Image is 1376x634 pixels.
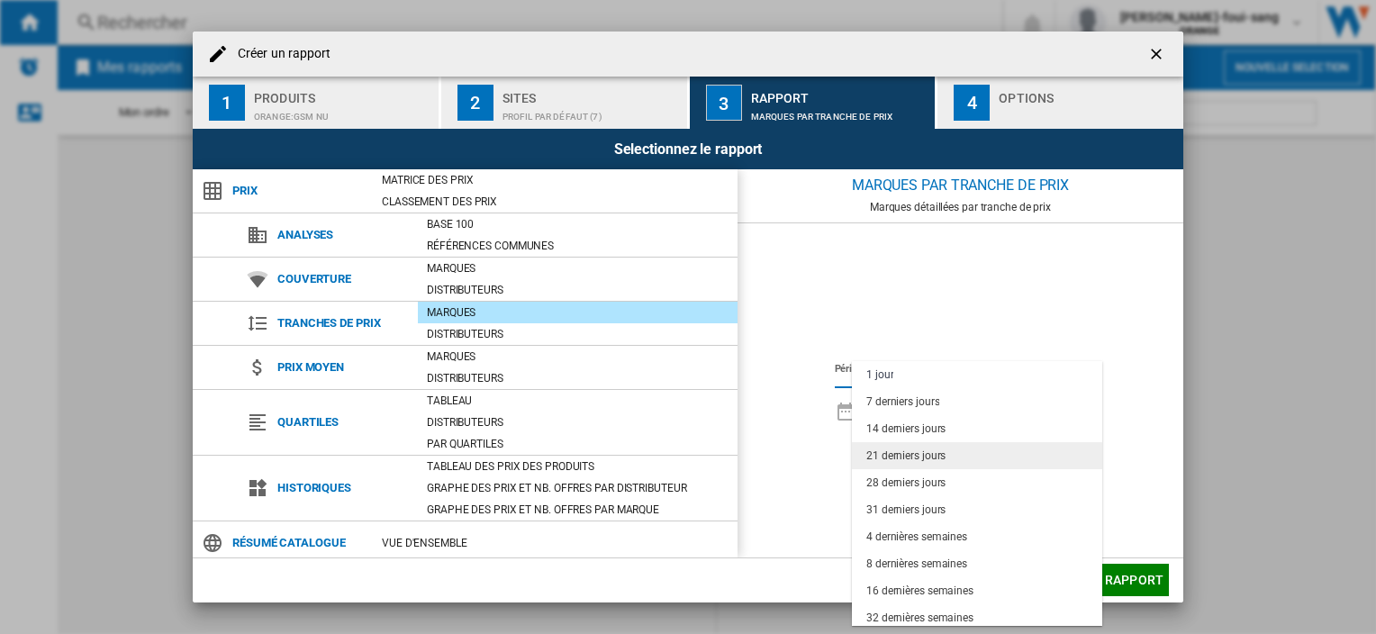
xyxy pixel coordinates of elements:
[866,530,967,545] div: 4 dernières semaines
[866,584,973,599] div: 16 dernières semaines
[866,557,967,572] div: 8 dernières semaines
[866,503,946,518] div: 31 derniers jours
[866,367,893,383] div: 1 jour
[866,611,973,626] div: 32 dernières semaines
[866,475,946,491] div: 28 derniers jours
[866,394,939,410] div: 7 derniers jours
[866,421,946,437] div: 14 derniers jours
[866,448,946,464] div: 21 derniers jours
